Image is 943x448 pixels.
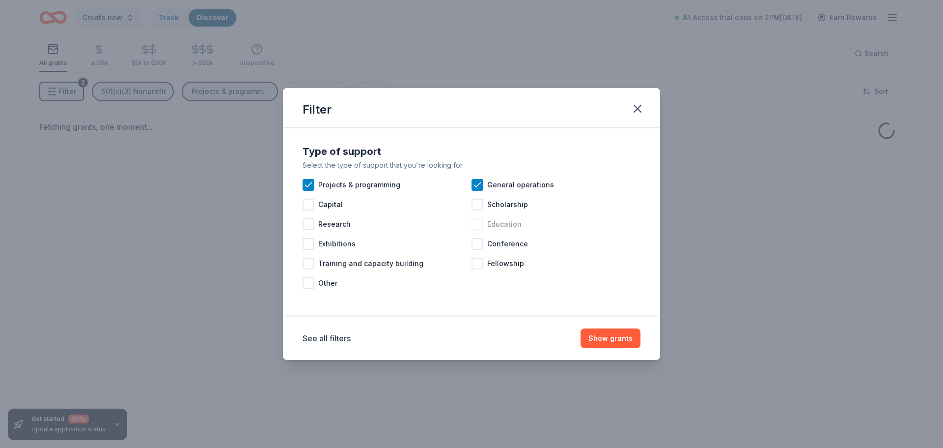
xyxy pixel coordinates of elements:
span: Conference [487,238,528,250]
div: Type of support [303,144,640,159]
span: Education [487,218,522,230]
div: Select the type of support that you're looking for. [303,159,640,171]
span: Training and capacity building [318,258,423,269]
span: Research [318,218,351,230]
span: Projects & programming [318,179,400,191]
span: Capital [318,199,343,210]
button: Show grants [581,329,640,348]
span: Fellowship [487,258,524,269]
div: Filter [303,102,332,118]
button: See all filters [303,332,351,344]
span: General operations [487,179,554,191]
span: Exhibitions [318,238,356,250]
span: Scholarship [487,199,528,210]
span: Other [318,277,337,289]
